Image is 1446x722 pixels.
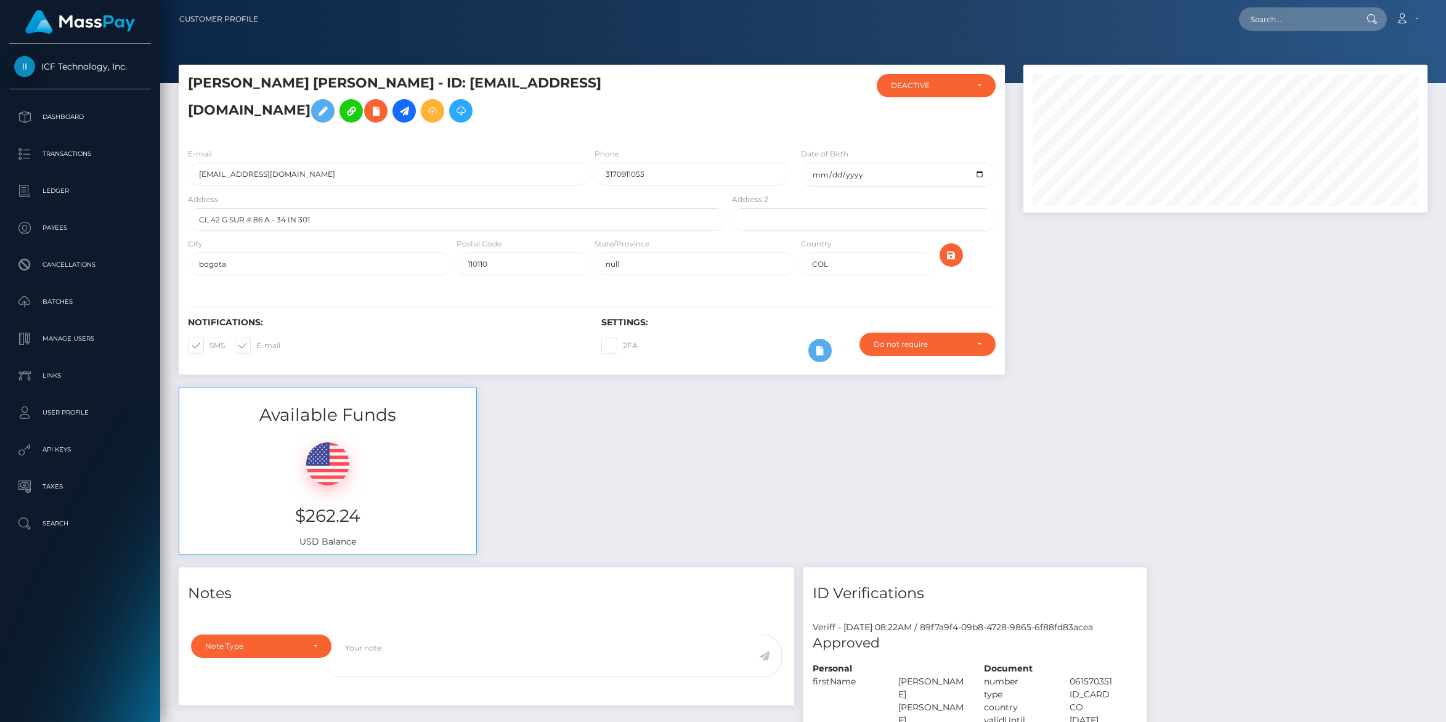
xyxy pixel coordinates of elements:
p: API Keys [14,440,146,459]
strong: Document [984,663,1033,674]
a: Search [9,508,151,539]
a: User Profile [9,397,151,428]
strong: Personal [813,663,852,674]
img: MassPay Logo [25,10,135,34]
h5: [PERSON_NAME] [PERSON_NAME] - ID: [EMAIL_ADDRESS][DOMAIN_NAME] [188,74,720,129]
p: Ledger [14,182,146,200]
label: Address 2 [732,194,768,205]
label: E-mail [235,338,280,354]
div: country [975,701,1060,714]
button: Do not require [859,333,996,356]
p: Batches [14,293,146,311]
label: SMS [188,338,225,354]
label: Address [188,194,218,205]
a: Transactions [9,139,151,169]
div: 061570351 [1060,675,1146,688]
div: CO [1060,701,1146,714]
h3: $262.24 [189,504,467,528]
h4: Notes [188,583,785,604]
label: Country [801,238,832,249]
a: Batches [9,286,151,317]
a: Dashboard [9,102,151,132]
p: Dashboard [14,108,146,126]
label: Postal Code [457,238,502,249]
div: USD Balance [179,427,476,554]
a: API Keys [9,434,151,465]
div: Do not require [874,339,967,349]
h5: Approved [813,634,1137,653]
input: Search... [1239,7,1355,31]
label: 2FA [601,338,638,354]
label: Phone [595,148,619,160]
p: Search [14,514,146,533]
button: Note Type [191,635,331,658]
p: Links [14,367,146,385]
p: User Profile [14,404,146,422]
div: ID_CARD [1060,688,1146,701]
div: number [975,675,1060,688]
a: Links [9,360,151,391]
p: Cancellations [14,256,146,274]
span: ICF Technology, Inc. [9,61,151,72]
p: Taxes [14,477,146,496]
h4: ID Verifications [813,583,1137,604]
div: type [975,688,1060,701]
a: Taxes [9,471,151,502]
a: Manage Users [9,323,151,354]
img: USD.png [306,442,349,485]
a: Ledger [9,176,151,206]
div: Note Type [205,641,303,651]
label: State/Province [595,238,649,249]
a: Cancellations [9,249,151,280]
a: Payees [9,213,151,243]
button: DEACTIVE [877,74,996,97]
a: Initiate Payout [392,99,416,123]
label: Date of Birth [801,148,848,160]
p: Manage Users [14,330,146,348]
h3: Available Funds [179,403,476,427]
label: E-mail [188,148,212,160]
img: ICF Technology, Inc. [14,56,35,77]
p: Payees [14,219,146,237]
p: Transactions [14,145,146,163]
h6: Settings: [601,317,996,328]
h6: Notifications: [188,317,583,328]
div: DEACTIVE [891,81,968,91]
label: City [188,238,203,249]
a: Customer Profile [179,6,258,32]
div: Veriff - [DATE] 08:22AM / 89f7a9f4-09b8-4728-9865-6f88fd83acea [803,621,1147,634]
